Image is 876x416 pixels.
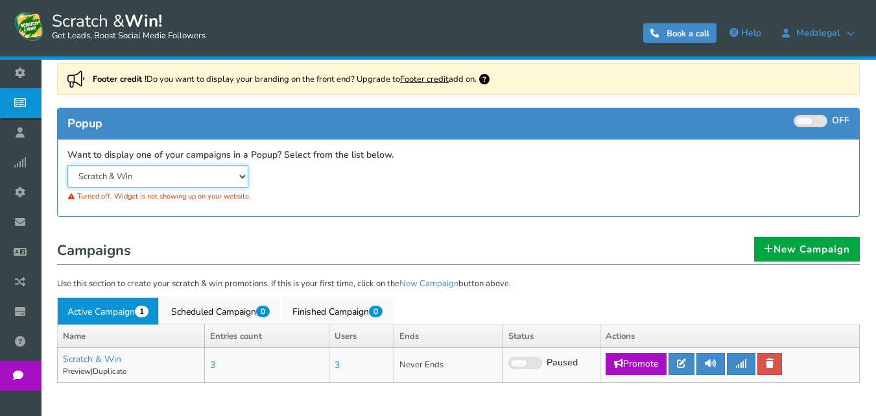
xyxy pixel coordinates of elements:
[135,306,148,317] span: 1
[606,353,667,375] a: Promote
[399,278,458,289] a: New Campaign
[335,359,340,371] a: 3
[57,278,860,291] p: Use this section to create your scratch & win promotions. If this is your first time, click on th...
[13,10,206,42] a: Scratch &Win! Get Leads, Boost Social Media Followers
[754,237,860,262] a: New Campaign
[741,27,761,39] span: Help
[45,10,206,42] span: Scratch &
[161,297,280,324] a: Scheduled Campaign
[394,348,503,383] td: Never Ends
[63,366,91,376] a: Preview
[57,63,860,95] div: Do you want to display your branding on the front end? Upgrade to add on.
[67,116,102,131] span: Popup
[547,356,578,369] span: Paused
[205,324,329,348] th: Entries count
[329,324,394,348] th: Users
[256,306,270,317] span: 0
[67,149,394,162] label: Want to display one of your campaigns in a Popup? Select from the list below.
[63,353,121,365] a: Scratch & Win
[63,366,199,377] p: |
[93,366,126,376] a: Duplicate
[57,297,159,324] a: Active Campaign
[67,188,449,205] div: Turned off. Widget is not showing up on your website.
[58,324,205,348] th: Name
[400,73,449,85] a: Footer credit
[643,23,716,43] a: Book a call
[124,10,162,32] strong: Win!
[210,359,215,371] a: 3
[790,28,846,38] span: Medzlegal
[600,324,860,348] th: Actions
[57,239,860,265] h1: Campaigns
[13,10,45,42] img: Scratch and Win
[282,297,393,324] a: Finished Campaign
[667,28,709,40] span: Book a call
[394,324,503,348] th: Ends
[503,324,600,348] th: Status
[832,114,849,127] span: OFF
[93,73,147,85] strong: Footer credit !
[52,31,206,42] small: Get Leads, Boost Social Media Followers
[723,23,768,43] a: Help
[369,306,383,317] span: 0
